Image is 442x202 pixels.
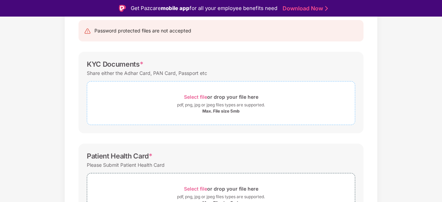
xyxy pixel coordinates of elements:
img: svg+xml;base64,PHN2ZyB4bWxucz0iaHR0cDovL3d3dy53My5vcmcvMjAwMC9zdmciIHdpZHRoPSIyNCIgaGVpZ2h0PSIyNC... [84,28,91,35]
div: Share either the Adhar Card, PAN Card, Passport etc [87,68,207,78]
span: Select file [184,186,207,192]
div: Password protected files are not accepted [94,27,191,35]
div: or drop your file here [184,92,258,102]
div: KYC Documents [87,60,144,68]
a: Download Now [283,5,326,12]
span: Select fileor drop your file herepdf, png, jpg or jpeg files types are supported.Max. File size 5mb [87,87,355,119]
span: Select file [184,94,207,100]
div: Please Submit Patient Health Card [87,160,165,170]
div: Max. File size 5mb [202,108,240,114]
div: Patient Health Card [87,152,153,160]
div: pdf, png, jpg or jpeg files types are supported. [177,193,265,200]
img: Stroke [325,5,328,12]
div: or drop your file here [184,184,258,193]
div: pdf, png, jpg or jpeg files types are supported. [177,102,265,108]
strong: mobile app [161,5,190,11]
img: Logo [119,5,126,12]
div: Get Pazcare for all your employee benefits need [131,4,277,12]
